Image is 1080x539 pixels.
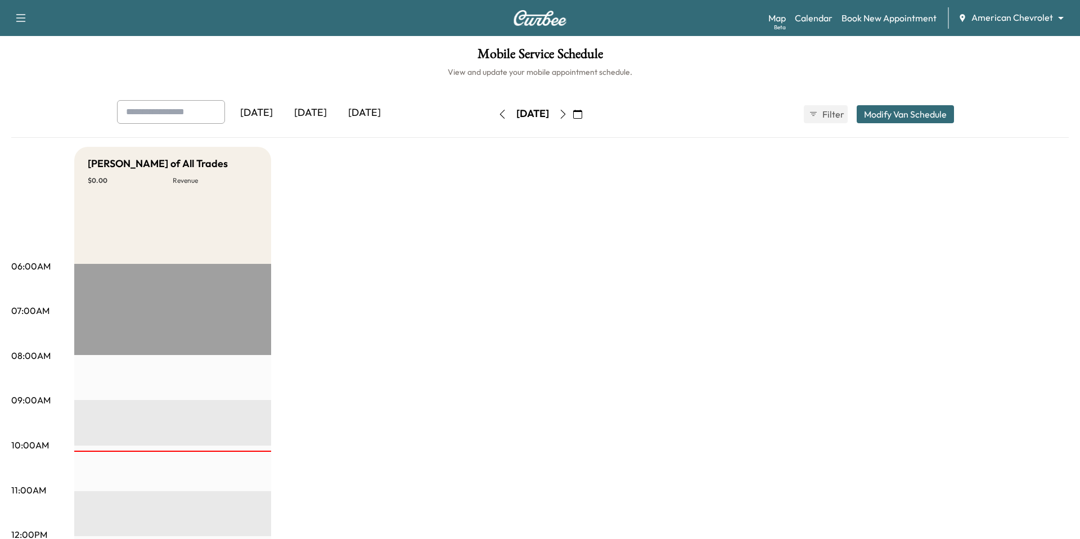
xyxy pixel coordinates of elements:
[513,10,567,26] img: Curbee Logo
[337,100,391,126] div: [DATE]
[971,11,1053,24] span: American Chevrolet
[88,176,173,185] p: $ 0.00
[857,105,954,123] button: Modify Van Schedule
[11,483,46,497] p: 11:00AM
[768,11,786,25] a: MapBeta
[229,100,283,126] div: [DATE]
[516,107,549,121] div: [DATE]
[11,304,49,317] p: 07:00AM
[11,393,51,407] p: 09:00AM
[88,156,228,172] h5: [PERSON_NAME] of All Trades
[804,105,848,123] button: Filter
[11,349,51,362] p: 08:00AM
[795,11,832,25] a: Calendar
[11,259,51,273] p: 06:00AM
[841,11,937,25] a: Book New Appointment
[11,66,1069,78] h6: View and update your mobile appointment schedule.
[173,176,258,185] p: Revenue
[822,107,843,121] span: Filter
[11,47,1069,66] h1: Mobile Service Schedule
[283,100,337,126] div: [DATE]
[11,438,49,452] p: 10:00AM
[774,23,786,32] div: Beta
